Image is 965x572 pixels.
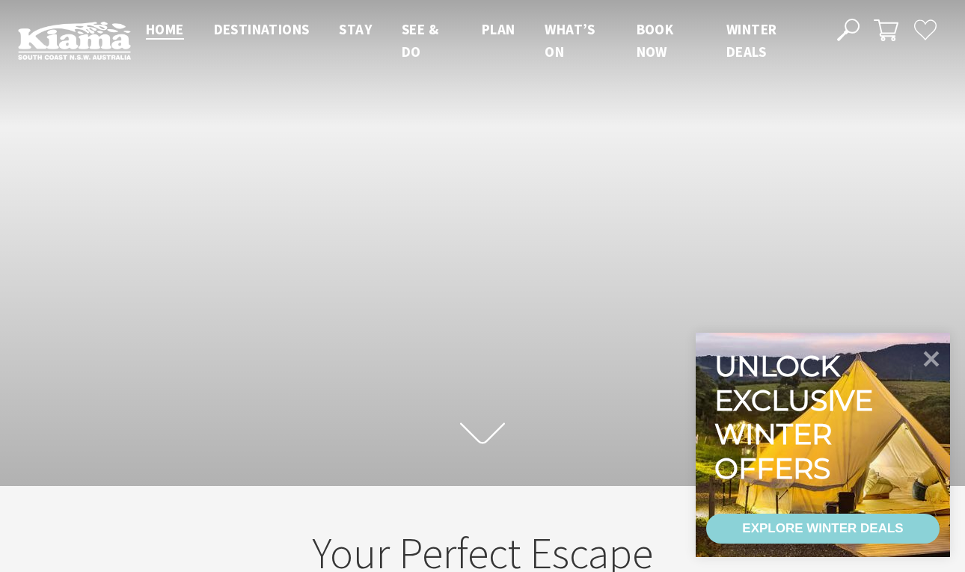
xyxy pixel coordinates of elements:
span: Destinations [214,20,310,38]
span: What’s On [545,20,595,61]
span: See & Do [402,20,438,61]
span: Plan [482,20,515,38]
span: Stay [339,20,372,38]
div: Unlock exclusive winter offers [714,349,880,485]
span: Winter Deals [726,20,776,61]
span: Book now [637,20,674,61]
img: Kiama Logo [18,21,131,60]
a: EXPLORE WINTER DEALS [706,514,940,544]
div: EXPLORE WINTER DEALS [742,514,903,544]
nav: Main Menu [131,18,820,64]
span: Home [146,20,184,38]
